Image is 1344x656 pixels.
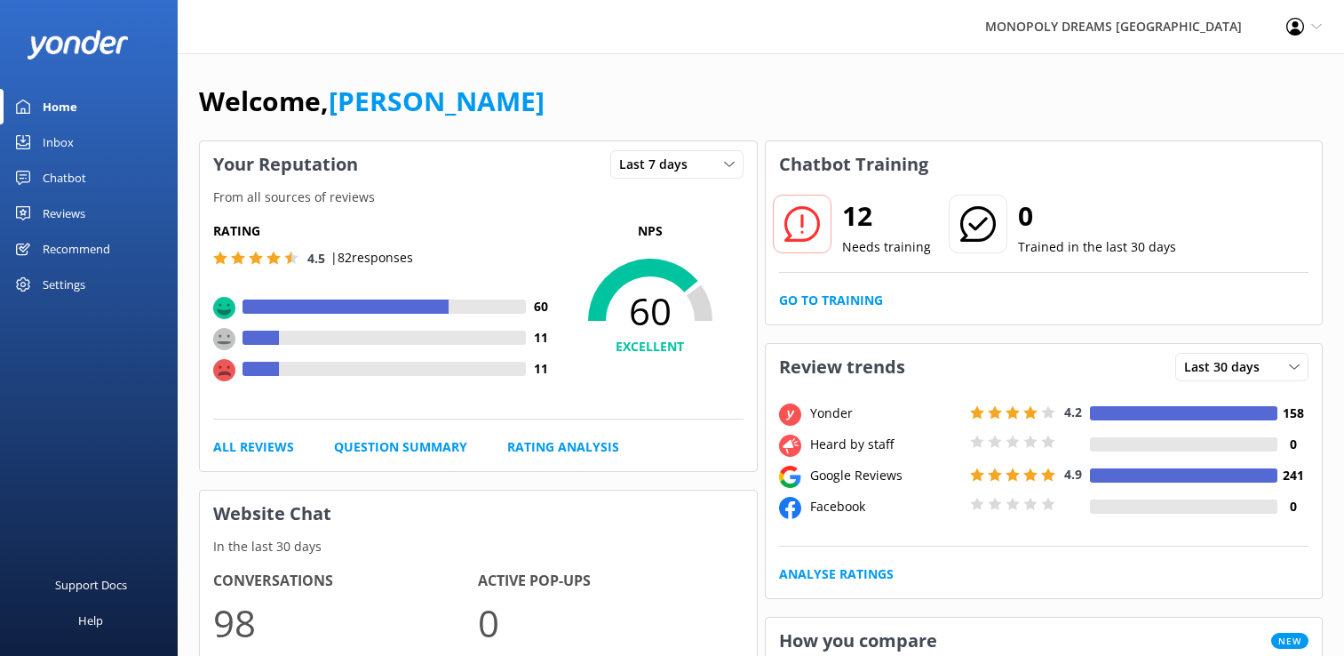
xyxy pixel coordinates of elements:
[766,344,919,390] h3: Review trends
[1018,195,1176,237] h2: 0
[779,291,883,310] a: Go to Training
[779,564,894,584] a: Analyse Ratings
[806,404,966,423] div: Yonder
[55,567,127,603] div: Support Docs
[526,359,557,379] h4: 11
[478,570,743,593] h4: Active Pop-ups
[619,155,698,174] span: Last 7 days
[43,160,86,196] div: Chatbot
[334,437,467,457] a: Question Summary
[329,83,545,119] a: [PERSON_NAME]
[330,248,413,268] p: | 82 responses
[478,593,743,652] p: 0
[1184,357,1270,377] span: Last 30 days
[200,537,757,556] p: In the last 30 days
[557,221,744,241] p: NPS
[806,466,966,485] div: Google Reviews
[43,231,110,267] div: Recommend
[78,603,103,638] div: Help
[1018,237,1176,257] p: Trained in the last 30 days
[557,289,744,333] span: 60
[526,328,557,348] h4: 11
[43,124,74,160] div: Inbox
[507,437,619,457] a: Rating Analysis
[200,141,371,188] h3: Your Reputation
[213,593,478,652] p: 98
[213,437,294,457] a: All Reviews
[213,221,557,241] h5: Rating
[43,267,85,302] div: Settings
[806,497,966,516] div: Facebook
[1277,466,1308,485] h4: 241
[213,570,478,593] h4: Conversations
[200,188,757,207] p: From all sources of reviews
[199,80,545,123] h1: Welcome,
[43,196,85,231] div: Reviews
[806,435,966,454] div: Heard by staff
[526,297,557,316] h4: 60
[557,337,744,356] h4: EXCELLENT
[43,89,77,124] div: Home
[842,195,931,237] h2: 12
[200,491,757,537] h3: Website Chat
[842,237,931,257] p: Needs training
[1277,435,1308,454] h4: 0
[1277,497,1308,516] h4: 0
[766,141,942,188] h3: Chatbot Training
[307,250,325,267] span: 4.5
[27,30,129,60] img: yonder-white-logo.png
[1064,466,1082,483] span: 4.9
[1064,404,1082,420] span: 4.2
[1271,633,1308,649] span: New
[1277,404,1308,423] h4: 158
